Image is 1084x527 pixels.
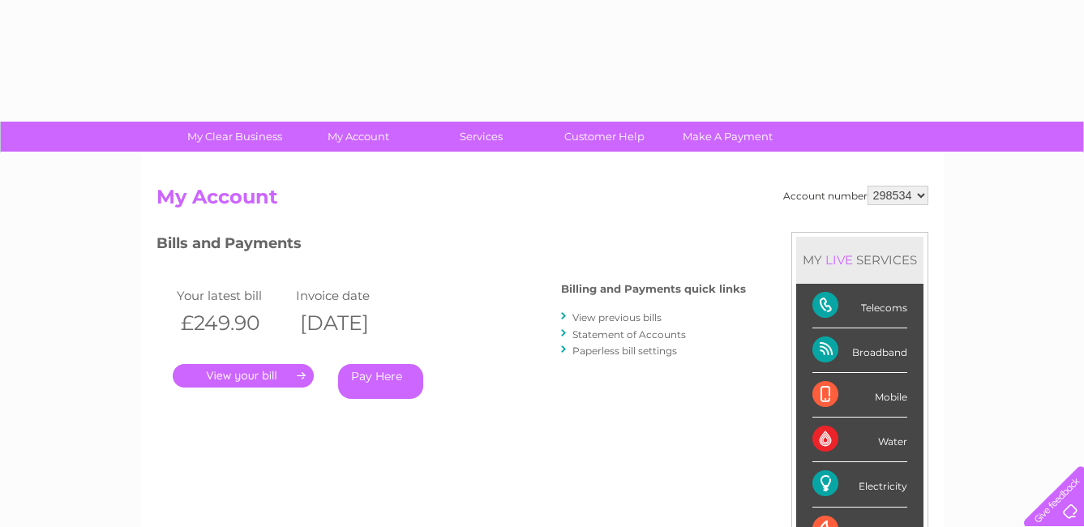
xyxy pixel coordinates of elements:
th: [DATE] [292,306,412,340]
a: Make A Payment [661,122,795,152]
div: Broadband [812,328,907,373]
a: My Clear Business [168,122,302,152]
a: Paperless bill settings [572,345,677,357]
a: Pay Here [338,364,423,399]
th: £249.90 [173,306,293,340]
a: Customer Help [538,122,671,152]
div: Telecoms [812,284,907,328]
td: Invoice date [292,285,412,306]
div: Water [812,418,907,462]
a: . [173,364,314,388]
a: View previous bills [572,311,662,323]
a: Statement of Accounts [572,328,686,341]
h4: Billing and Payments quick links [561,283,746,295]
div: LIVE [822,252,856,268]
div: Account number [783,186,928,205]
td: Your latest bill [173,285,293,306]
h3: Bills and Payments [156,232,746,260]
a: My Account [291,122,425,152]
a: Services [414,122,548,152]
h2: My Account [156,186,928,216]
div: Electricity [812,462,907,507]
div: MY SERVICES [796,237,923,283]
div: Mobile [812,373,907,418]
